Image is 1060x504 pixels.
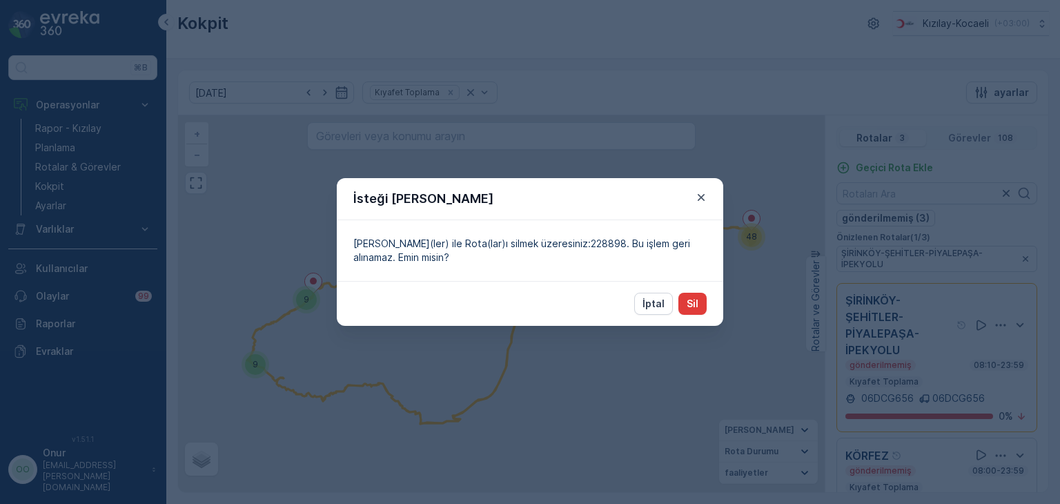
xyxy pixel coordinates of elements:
button: Sil [678,293,707,315]
p: [PERSON_NAME](ler) ile Rota(lar)ı silmek üzeresiniz:228898. Bu işlem geri alınamaz. Emin misin? [353,237,707,264]
p: İptal [642,297,665,311]
button: İptal [634,293,673,315]
p: Sil [687,297,698,311]
p: İsteği [PERSON_NAME] [353,189,493,209]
